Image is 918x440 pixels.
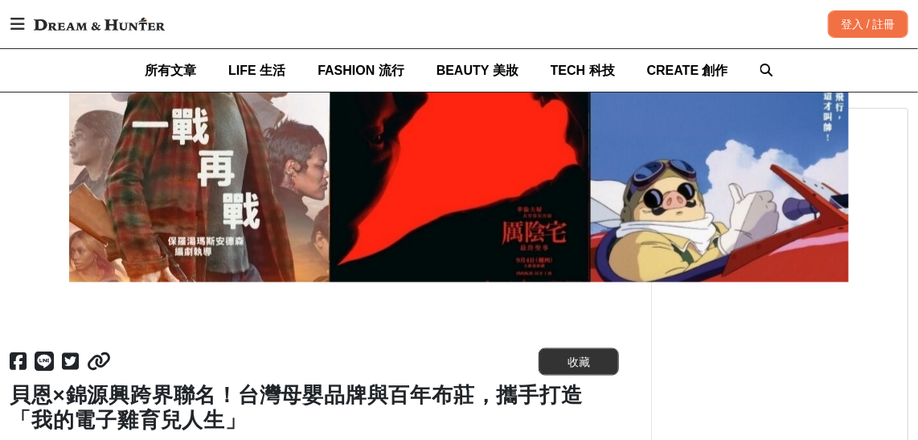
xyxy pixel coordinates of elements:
a: 所有文章 [145,49,196,92]
h1: 貝恩×錦源興跨界聯名！台灣母嬰品牌與百年布莊，攜手打造「我的電子雞育兒人生」 [10,383,619,433]
a: FASHION 流行 [318,49,404,92]
a: LIFE 生活 [228,49,285,92]
a: TECH 科技 [551,49,615,92]
span: 所有文章 [145,64,196,77]
a: CREATE 創作 [647,49,728,92]
img: Dream & Hunter [26,10,173,39]
div: 登入 / 註冊 [828,10,908,38]
a: BEAUTY 美妝 [436,49,518,92]
span: LIFE 生活 [228,64,285,77]
img: 2025「9月上映電影推薦」：厲陰宅：最終聖事、紅豬、一戰再戰...快加入必看片單 [69,81,849,282]
span: CREATE 創作 [647,64,728,77]
button: 收藏 [539,348,619,376]
span: TECH 科技 [551,64,615,77]
span: BEAUTY 美妝 [436,64,518,77]
span: FASHION 流行 [318,64,404,77]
